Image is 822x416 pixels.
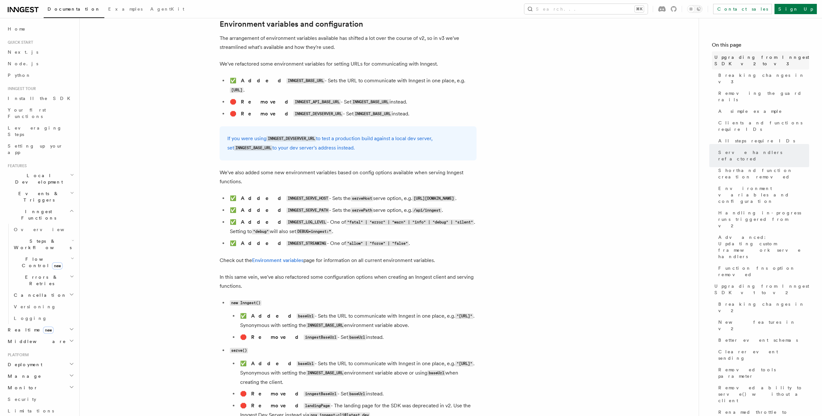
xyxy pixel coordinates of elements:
[716,87,809,105] a: Removing the guard rails
[8,408,54,413] span: Limitations
[718,185,809,204] span: Environment variables and configuration
[718,384,809,404] span: Removed ability to serve() without a client
[716,298,809,316] a: Breaking changes in v2
[14,316,47,321] span: Logging
[716,334,809,346] a: Better event schemas
[351,196,373,201] code: serveHost
[11,301,75,312] a: Versioning
[293,111,343,117] code: INNGEST_DEVSERVER_URL
[5,93,75,104] a: Install the SDK
[716,183,809,207] a: Environment variables and configuration
[108,6,143,12] span: Examples
[5,224,75,324] div: Inngest Functions
[230,99,341,105] strong: 🛑 Removed
[5,86,36,91] span: Inngest tour
[5,69,75,81] a: Python
[718,90,809,103] span: Removing the guard rails
[712,280,809,298] a: Upgrading from Inngest SDK v1 to v2
[220,59,477,68] p: We've refactored some environment variables for setting URLs for communicating with Inngest.
[297,361,315,366] code: baseUrl
[455,313,473,319] code: "[URL]"
[297,313,315,319] code: baseUrl
[5,104,75,122] a: Your first Functions
[8,125,62,137] span: Leveraging Steps
[11,271,75,289] button: Errors & Retries
[455,361,473,366] code: "[URL]"
[718,265,809,278] span: Function fns option removed
[252,229,270,234] code: "debug"
[713,4,772,14] a: Contact sales
[8,50,38,55] span: Next.js
[5,384,38,391] span: Monitor
[11,235,75,253] button: Steps & Workflows
[8,26,26,32] span: Home
[5,58,75,69] a: Node.js
[716,231,809,262] a: Advanced: Updating custom framework serve handlers
[240,313,315,319] strong: ✅ Added
[228,76,477,95] li: - Sets the URL to communicate with Inngest in one place, e.g. .
[716,346,809,364] a: Clearer event sending
[304,391,337,397] code: inngestBaseUrl
[5,382,75,393] button: Monitor
[304,403,331,409] code: landingPage
[5,163,27,168] span: Features
[5,338,66,345] span: Middleware
[5,40,33,45] span: Quick start
[718,108,782,114] span: A simple example
[718,149,809,162] span: Serve handlers refactored
[716,382,809,406] a: Removed ability to serve() without a client
[11,292,67,298] span: Cancellation
[230,240,327,246] strong: ✅ Added
[11,289,75,301] button: Cancellation
[718,366,809,379] span: Removed tools parameter
[11,253,75,271] button: Flow Controlnew
[718,210,809,229] span: Handling in-progress runs triggered from v2
[230,195,329,201] strong: ✅ Added
[718,72,809,85] span: Breaking changes in v3
[267,136,316,141] code: INNGEST_DEVSERVER_URL
[346,241,409,246] code: "allow" | "force" | "false"
[5,352,29,357] span: Platform
[8,143,63,155] span: Setting up your app
[5,324,75,336] button: Realtimenew
[5,206,75,224] button: Inngest Functions
[718,337,798,343] span: Better event schemas
[230,207,329,213] strong: ✅ Added
[354,111,392,117] code: INNGEST_BASE_URL
[5,370,75,382] button: Manage
[5,122,75,140] a: Leveraging Steps
[635,6,644,12] kbd: ⌘K
[52,262,63,269] span: new
[716,364,809,382] a: Removed tools parameter
[286,241,327,246] code: INNGEST_STREAMING
[238,389,477,399] li: - Set instead.
[8,107,46,119] span: Your first Functions
[228,109,477,119] li: - Set instead.
[718,234,809,260] span: Advanced: Updating custom framework serve handlers
[228,194,477,203] li: - Sets the serve option, e.g. .
[293,99,341,105] code: INNGEST_API_BASE_URL
[716,165,809,183] a: Shorthand function creation removed
[5,373,41,379] span: Manage
[220,256,477,265] p: Check out the page for information on all current environment variables.
[774,4,817,14] a: Sign Up
[714,54,809,67] span: Upgrading from Inngest SDK v2 to v3
[286,196,329,201] code: INNGEST_SERVE_HOST
[712,41,809,51] h4: On this page
[11,274,70,287] span: Errors & Retries
[230,219,327,225] strong: ✅ Added
[227,134,469,153] p: If you were using to test a production build against a local dev server, set to your dev server's...
[296,229,332,234] code: DEBUG=inngest:*
[150,6,184,12] span: AgentKit
[718,120,809,132] span: Clients and functions require IDs
[240,391,337,397] strong: 🛑 Removed
[220,168,477,186] p: We've also added some new environment variables based on config options available when serving In...
[240,334,337,340] strong: 🛑 Removed
[230,111,343,117] strong: 🛑 Removed
[104,2,146,17] a: Examples
[48,6,101,12] span: Documentation
[5,327,54,333] span: Realtime
[687,5,703,13] button: Toggle dark mode
[5,359,75,370] button: Deployment
[716,105,809,117] a: A simple example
